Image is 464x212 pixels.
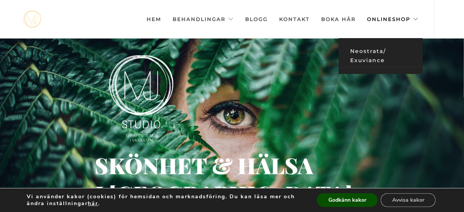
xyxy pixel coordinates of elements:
[23,11,41,28] a: mjstudio mjstudio mjstudio
[381,193,436,207] button: Avvisa kakor
[27,193,302,207] p: Vi använder kakor (cookies) för hemsidan och marknadsföring. Du kan läsa mer och ändra inställnin...
[95,162,270,168] div: Skönhet & hälsa
[339,44,423,67] a: Neostrata/ Exuviance
[317,193,378,207] button: Godkänn kakor
[23,11,41,28] img: mjstudio
[88,200,98,207] button: här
